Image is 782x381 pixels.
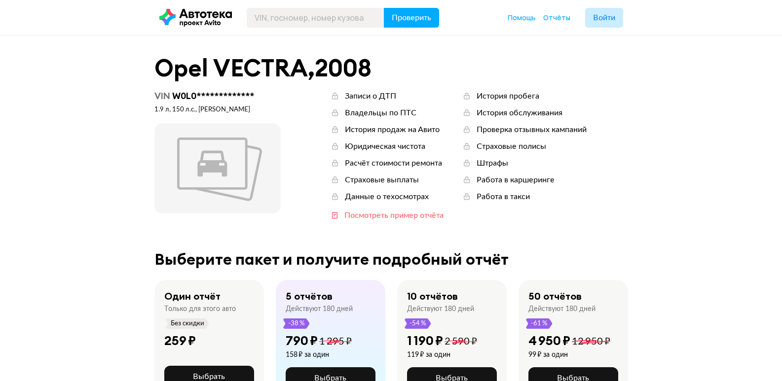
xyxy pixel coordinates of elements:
[345,158,442,169] div: Расчёт стоимости ремонта
[477,191,530,202] div: Работа в такси
[445,337,477,346] span: 2 590 ₽
[345,91,396,102] div: Записи о ДТП
[528,305,596,313] div: Действуют 180 дней
[384,8,439,28] button: Проверить
[154,90,170,102] span: VIN
[345,107,416,118] div: Владельцы по ПТС
[164,333,196,348] div: 259 ₽
[593,14,615,22] span: Войти
[407,333,443,348] div: 1 190 ₽
[572,337,610,346] span: 12 950 ₽
[164,305,236,313] div: Только для этого авто
[543,13,570,23] a: Отчёты
[477,91,539,102] div: История пробега
[477,158,508,169] div: Штрафы
[528,350,610,359] div: 99 ₽ за один
[477,174,555,185] div: Работа в каршеринге
[286,333,318,348] div: 790 ₽
[477,107,562,118] div: История обслуживания
[585,8,623,28] button: Войти
[154,105,281,114] div: 1.9 л, 150 л.c., [PERSON_NAME]
[288,318,305,329] span: -38 %
[164,290,221,303] div: Один отчёт
[407,350,477,359] div: 119 ₽ за один
[345,174,419,185] div: Страховые выплаты
[345,141,425,152] div: Юридическая чистота
[247,8,384,28] input: VIN, госномер, номер кузова
[407,290,458,303] div: 10 отчётов
[543,13,570,22] span: Отчёты
[193,373,225,381] span: Выбрать
[170,318,205,329] span: Без скидки
[508,13,536,22] span: Помощь
[345,124,440,135] div: История продаж на Авито
[286,305,353,313] div: Действуют 180 дней
[477,141,546,152] div: Страховые полисы
[409,318,427,329] span: -54 %
[508,13,536,23] a: Помощь
[477,124,587,135] div: Проверка отзывных кампаний
[528,333,570,348] div: 4 950 ₽
[345,191,429,202] div: Данные о техосмотрах
[344,210,444,221] div: Посмотреть пример отчёта
[407,305,474,313] div: Действуют 180 дней
[319,337,352,346] span: 1 295 ₽
[530,318,548,329] span: -61 %
[330,210,444,221] a: Посмотреть пример отчёта
[392,14,431,22] span: Проверить
[154,55,628,81] div: Opel VECTRA , 2008
[528,290,582,303] div: 50 отчётов
[154,250,628,268] div: Выберите пакет и получите подробный отчёт
[286,290,333,303] div: 5 отчётов
[286,350,352,359] div: 158 ₽ за один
